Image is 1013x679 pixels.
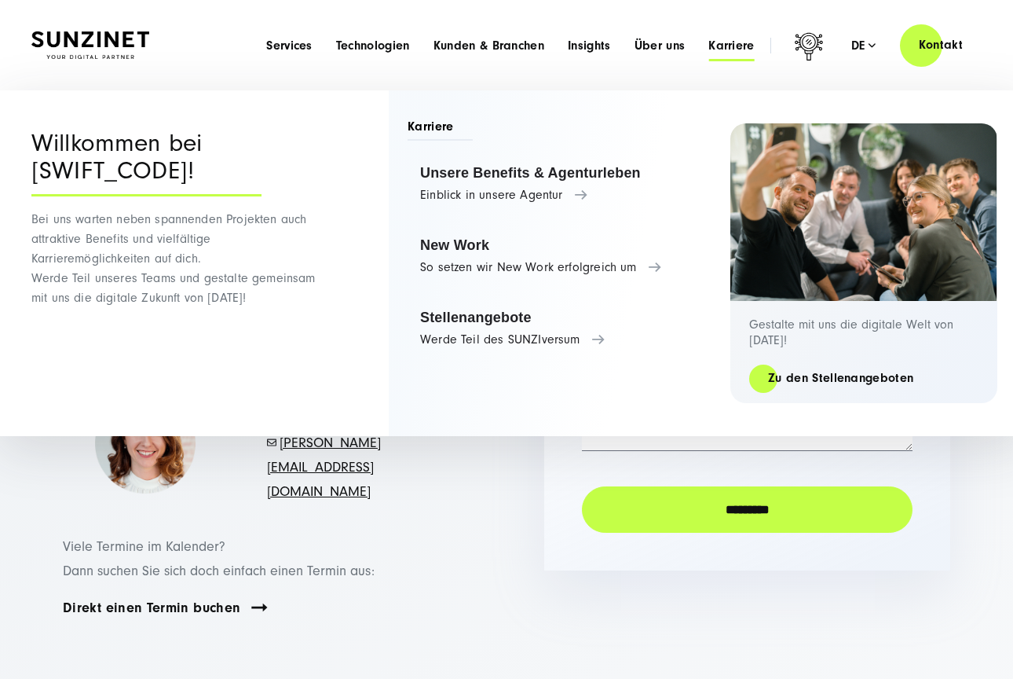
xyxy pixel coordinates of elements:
[408,118,473,141] span: Karriere
[267,435,381,499] a: [PERSON_NAME][EMAIL_ADDRESS][DOMAIN_NAME]
[708,38,755,53] a: Karriere
[336,38,410,53] a: Technologien
[408,226,693,286] a: New Work So setzen wir New Work erfolgreich um
[634,38,686,53] a: Über uns
[749,317,978,348] p: Gestalte mit uns die digitale Welt von [DATE]!
[568,38,611,53] a: Insights
[900,23,982,68] a: Kontakt
[276,435,280,451] span: -
[63,599,240,617] a: Direkt einen Termin buchen
[408,299,693,358] a: Stellenangebote Werde Teil des SUNZIversum
[94,393,196,494] img: Simona-kontakt-page-picture
[266,38,313,53] a: Services
[851,38,876,53] div: de
[749,369,932,387] a: Zu den Stellenangeboten
[730,123,997,301] img: Digitalagentur und Internetagentur SUNZINET: 2 Frauen 3 Männer, die ein Selfie machen bei
[31,130,261,196] div: Willkommen bei [SWIFT_CODE]!
[63,538,375,579] span: Viele Termine im Kalender? Dann suchen Sie sich doch einfach einen Termin aus:
[31,210,326,308] p: Bei uns warten neben spannenden Projekten auch attraktive Benefits und vielfältige Karrieremöglic...
[31,31,149,59] img: SUNZINET Full Service Digital Agentur
[433,38,544,53] a: Kunden & Branchen
[408,154,693,214] a: Unsere Benefits & Agenturleben Einblick in unsere Agentur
